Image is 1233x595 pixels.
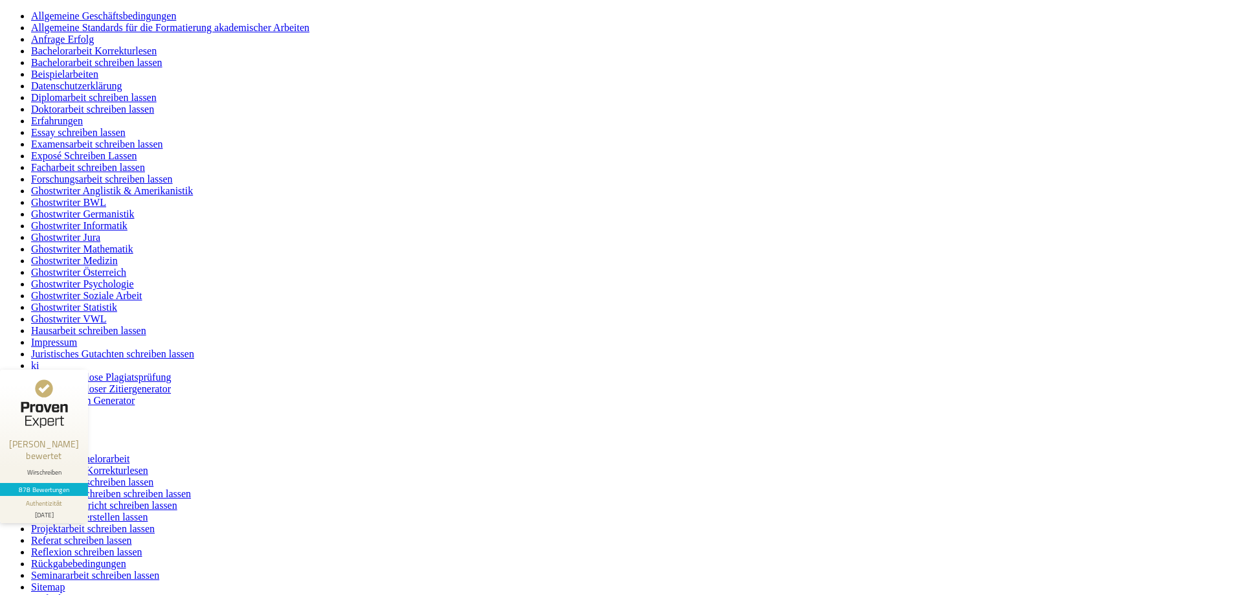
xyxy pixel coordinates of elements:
a: Motivationsschreiben schreiben lassen [31,488,191,499]
a: Seminararbeit schreiben lassen [31,570,159,581]
a: Hausarbeit schreiben lassen [31,325,146,336]
a: Referat schreiben lassen [31,535,131,546]
a: Kostenloser Zitiergenerator [57,383,171,394]
div: [DATE] [5,508,83,521]
a: Examensarbeit schreiben lassen [31,139,162,150]
a: Impressum [31,337,77,348]
a: Facharbeit schreiben lassen [31,162,145,173]
a: Allgemeine Geschäftsbedingungen [31,10,176,21]
a: Ghostwriter Medizin [31,255,118,266]
a: Ghostwriter Österreich [31,267,126,278]
a: Ghostwriter Jura [31,232,100,243]
a: ki [31,360,39,371]
a: Bachelorarbeit schreiben lassen [31,57,162,68]
a: Beispielarbeiten [31,69,98,80]
a: Masterarbeit schreiben lassen [31,477,153,488]
a: Reflexion schreiben lassen [31,546,142,557]
a: Exposé Schreiben Lassen [31,150,137,161]
a: Ghostwriter Informatik [31,220,128,231]
a: Ghostwriter Mathematik [31,243,133,254]
a: Kostenlose Plagiatsprüfung [57,372,171,383]
a: Essay schreiben lassen [31,127,126,138]
div: Authentizität [26,499,63,508]
a: Ghostwriter Statistik [31,302,117,313]
a: Themen Generator [57,395,135,406]
a: Diplomarbeit schreiben lassen [31,92,157,103]
div: Wirschreiben [5,468,83,477]
a: Ghostwriter Germanistik [31,208,135,219]
a: Ghostwriter BWL [31,197,106,208]
a: Anfrage Erfolg [31,34,94,45]
a: Ghostwriter VWL [31,313,107,324]
a: Erfahrungen [31,115,83,126]
a: Praktikumsbericht schreiben lassen [31,500,177,511]
a: Forschungsarbeit schreiben lassen [31,174,173,185]
a: Ghostwriter Anglistik & Amerikanistik [31,185,193,196]
a: Präsentation erstellen lassen [31,511,148,522]
a: Ghostwriter Soziale Arbeit [31,290,142,301]
a: Rückgabebedingungen [31,558,126,569]
a: Bachelorarbeit Korrekturlesen [31,45,157,56]
a: Doktorarbeit schreiben lassen [31,104,154,115]
a: Allgemeine Standards für die Formatierung akademischer Arbeiten [31,22,309,33]
a: Projektarbeit schreiben lassen [31,523,155,534]
a: Masterarbeit Korrekturlesen [31,465,148,476]
a: Juristisches Gutachten schreiben lassen [31,348,194,359]
a: Datenschutzerklärung [31,80,122,91]
a: Sitemap [31,581,65,592]
a: Ghostwriter Psychologie [31,278,134,289]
